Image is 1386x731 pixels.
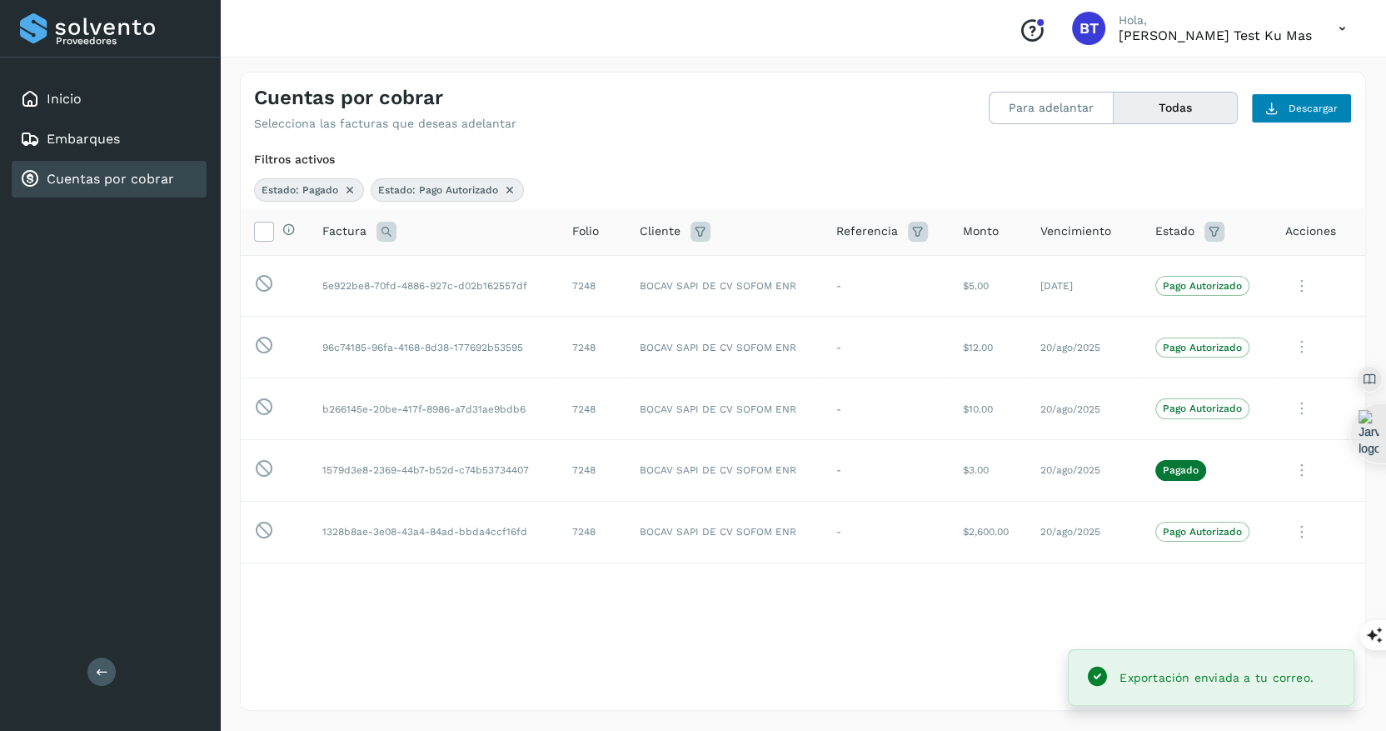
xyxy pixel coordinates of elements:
[823,317,950,378] td: -
[640,223,681,240] span: Cliente
[626,501,823,563] td: BOCAV SAPI DE CV SOFOM ENR
[559,255,626,317] td: 7248
[309,378,559,440] td: b266145e-20be-417f-8986-a7d31ae9bdb6
[1119,13,1312,28] p: Hola,
[12,121,207,158] div: Embarques
[626,378,823,440] td: BOCAV SAPI DE CV SOFOM ENR
[950,439,1027,501] td: $3.00
[823,255,950,317] td: -
[990,93,1114,123] button: Para adelantar
[47,171,174,187] a: Cuentas por cobrar
[950,501,1027,563] td: $2,600.00
[1163,464,1199,476] p: Pagado
[963,223,999,240] span: Monto
[1027,317,1142,378] td: 20/ago/2025
[1285,223,1336,240] span: Acciones
[1163,526,1242,538] p: Pago Autorizado
[1027,378,1142,440] td: 20/ago/2025
[626,317,823,378] td: BOCAV SAPI DE CV SOFOM ENR
[309,317,559,378] td: 96c74185-96fa-4168-8d38-177692b53595
[626,255,823,317] td: BOCAV SAPI DE CV SOFOM ENR
[1114,93,1237,123] button: Todas
[254,86,443,110] h4: Cuentas por cobrar
[322,223,366,240] span: Factura
[1119,28,1312,43] p: Betty Test Ku Mas
[572,223,599,240] span: Folio
[1027,255,1142,317] td: [DATE]
[1040,223,1111,240] span: Vencimiento
[254,151,1352,168] div: Filtros activos
[823,501,950,563] td: -
[309,501,559,563] td: 1328b8ae-3e08-43a4-84ad-bbda4ccf16fd
[56,35,200,47] p: Proveedores
[371,178,524,202] div: Estado: Pago Autorizado
[559,378,626,440] td: 7248
[1251,93,1352,123] button: Descargar
[47,91,82,107] a: Inicio
[309,255,559,317] td: 5e922be8-70fd-4886-927c-d02b162557df
[1027,501,1142,563] td: 20/ago/2025
[12,81,207,118] div: Inicio
[559,317,626,378] td: 7248
[254,178,364,202] div: Estado: Pagado
[254,117,516,131] p: Selecciona las facturas que deseas adelantar
[823,378,950,440] td: -
[1163,403,1242,414] p: Pago Autorizado
[559,439,626,501] td: 7248
[47,131,120,147] a: Embarques
[262,183,338,198] span: Estado: Pagado
[559,501,626,563] td: 7248
[309,439,559,501] td: 1579d3e8-2369-44b7-b52d-c74b53734407
[12,161,207,198] div: Cuentas por cobrar
[950,317,1027,378] td: $12.00
[1119,671,1314,684] span: Exportación enviada a tu correo.
[1289,101,1338,116] span: Descargar
[950,378,1027,440] td: $10.00
[1027,439,1142,501] td: 20/ago/2025
[378,183,498,198] span: Estado: Pago Autorizado
[1155,223,1194,240] span: Estado
[1163,280,1242,292] p: Pago Autorizado
[823,439,950,501] td: -
[836,223,898,240] span: Referencia
[1163,342,1242,353] p: Pago Autorizado
[950,255,1027,317] td: $5.00
[626,439,823,501] td: BOCAV SAPI DE CV SOFOM ENR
